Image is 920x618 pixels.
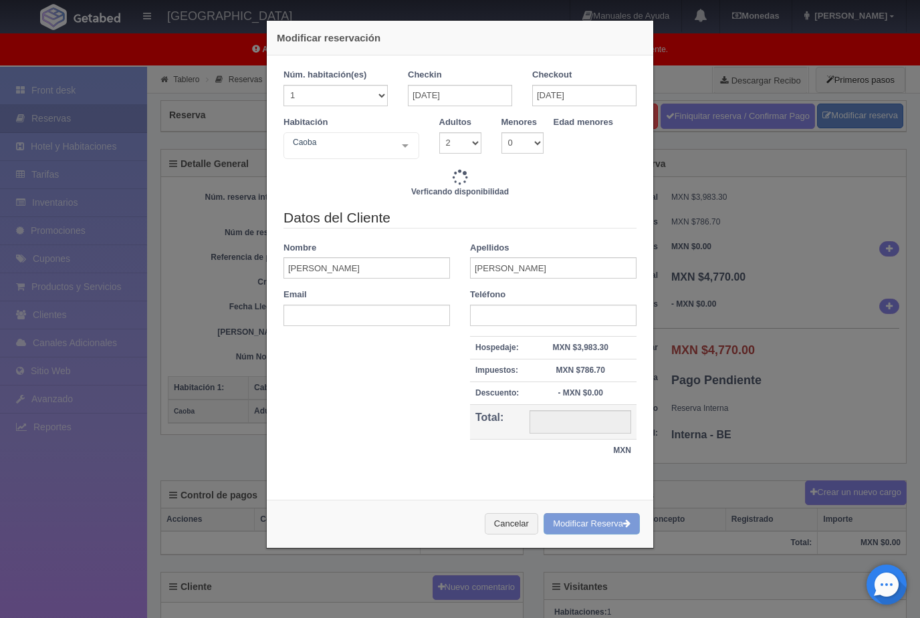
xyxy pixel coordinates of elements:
[411,187,509,196] b: Verficando disponibilidad
[558,388,602,398] strong: - MXN $0.00
[501,116,537,129] label: Menores
[470,359,524,382] th: Impuestos:
[283,208,637,228] legend: Datos del Cliente
[408,69,442,82] label: Checkin
[613,446,631,455] strong: MXN
[552,343,608,352] strong: MXN $3,983.30
[470,242,509,255] label: Apellidos
[439,116,471,129] label: Adultos
[556,365,604,375] strong: MXN $786.70
[532,85,637,106] input: DD-MM-AAAA
[290,136,392,149] span: Caoba
[283,69,366,82] label: Núm. habitación(es)
[485,513,538,535] button: Cancelar
[532,69,572,82] label: Checkout
[470,336,524,359] th: Hospedaje:
[408,85,512,106] input: DD-MM-AAAA
[290,136,298,157] input: Seleccionar hab.
[277,31,643,45] h4: Modificar reservación
[470,405,524,440] th: Total:
[470,382,524,405] th: Descuento:
[283,116,328,129] label: Habitación
[470,289,505,301] label: Teléfono
[283,242,316,255] label: Nombre
[554,116,614,129] label: Edad menores
[283,289,307,301] label: Email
